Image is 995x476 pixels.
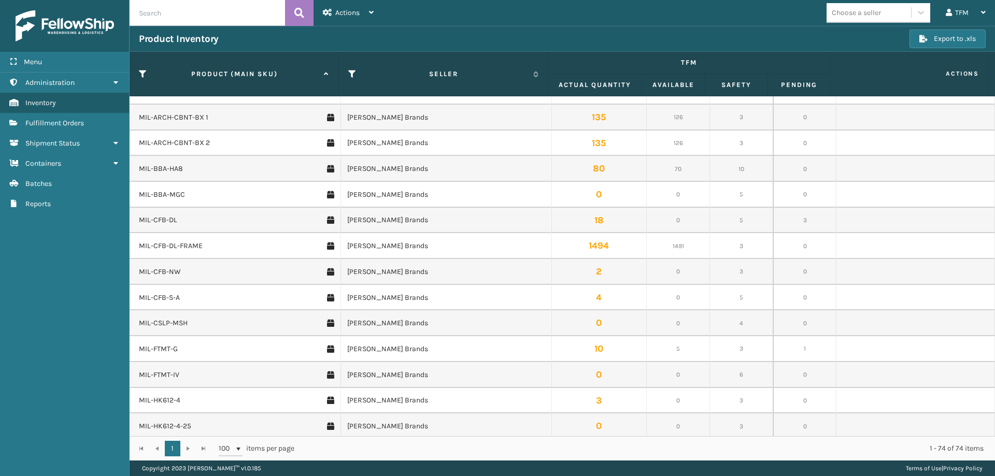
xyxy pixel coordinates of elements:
td: 0 [773,285,836,311]
a: MIL-BBA-HA8 [139,164,183,174]
td: [PERSON_NAME] Brands [340,362,551,388]
span: Actions [335,8,360,17]
h3: Product Inventory [139,33,219,45]
td: 0 [647,413,710,439]
span: Shipment Status [25,139,80,148]
td: 0 [552,413,647,439]
td: [PERSON_NAME] Brands [340,131,551,156]
td: 0 [552,310,647,336]
td: [PERSON_NAME] Brands [340,156,551,182]
a: MIL-FTMT-G [139,344,178,354]
a: 1 [165,441,180,456]
td: [PERSON_NAME] Brands [340,233,551,259]
span: Actions [834,65,985,82]
span: Inventory [25,98,56,107]
td: 126 [647,105,710,131]
p: Copyright 2023 [PERSON_NAME]™ v 1.0.185 [142,460,261,476]
td: 3 [710,105,773,131]
td: 3 [710,131,773,156]
td: 0 [647,285,710,311]
td: 5 [710,182,773,208]
td: 70 [647,156,710,182]
span: items per page [219,441,294,456]
label: Product (MAIN SKU) [150,69,319,79]
div: 1 - 74 of 74 items [309,443,984,454]
label: Available [651,80,695,90]
td: [PERSON_NAME] Brands [340,310,551,336]
td: 1494 [552,233,647,259]
td: 0 [773,182,836,208]
td: 0 [773,131,836,156]
td: 18 [552,208,647,234]
td: 5 [647,336,710,362]
label: Seller [360,69,528,79]
td: 0 [773,362,836,388]
a: Privacy Policy [943,465,983,472]
td: 5 [710,208,773,234]
td: 0 [773,105,836,131]
td: 1 [773,336,836,362]
a: MIL-CFB-S-A [139,293,180,303]
td: 3 [552,388,647,414]
td: 3 [710,413,773,439]
a: MIL-HK612-4 [139,395,180,406]
td: [PERSON_NAME] Brands [340,388,551,414]
td: 10 [710,156,773,182]
td: 0 [773,388,836,414]
td: [PERSON_NAME] Brands [340,285,551,311]
div: Choose a seller [832,7,881,18]
td: 6 [710,362,773,388]
td: [PERSON_NAME] Brands [340,105,551,131]
td: 0 [647,388,710,414]
td: 0 [773,259,836,285]
span: Fulfillment Orders [25,119,84,127]
td: 0 [773,156,836,182]
td: 3 [710,336,773,362]
a: MIL-CFB-DL [139,215,177,225]
button: Export to .xls [909,30,986,48]
a: MIL-CFB-NW [139,267,181,277]
td: 10 [552,336,647,362]
td: 0 [647,208,710,234]
td: 126 [647,131,710,156]
a: MIL-HK612-4-25 [139,421,191,431]
td: 3 [710,388,773,414]
td: 3 [710,233,773,259]
td: 2 [552,259,647,285]
td: 4 [710,310,773,336]
td: 0 [552,362,647,388]
label: Safety [715,80,758,90]
td: [PERSON_NAME] Brands [340,413,551,439]
td: 3 [710,259,773,285]
td: [PERSON_NAME] Brands [340,208,551,234]
label: Actual Quantity [558,80,633,90]
td: 5 [710,285,773,311]
td: 0 [647,362,710,388]
span: Administration [25,78,75,87]
td: 0 [773,413,836,439]
td: 0 [773,233,836,259]
td: 3 [773,208,836,234]
td: 135 [552,131,647,156]
a: MIL-CFB-DL-FRAME [139,241,203,251]
span: Containers [25,159,61,168]
a: MIL-BBA-MGC [139,190,185,200]
img: logo [16,10,114,41]
td: 0 [647,259,710,285]
td: [PERSON_NAME] Brands [340,182,551,208]
td: 0 [773,310,836,336]
label: TFM [558,58,821,67]
td: 135 [552,105,647,131]
label: Pending [777,80,821,90]
td: 0 [647,310,710,336]
td: [PERSON_NAME] Brands [340,336,551,362]
td: 80 [552,156,647,182]
a: Terms of Use [906,465,942,472]
span: Reports [25,199,51,208]
span: Menu [24,57,42,66]
a: MIL-ARCH-CBNT-BX 2 [139,138,210,148]
td: 1491 [647,233,710,259]
td: [PERSON_NAME] Brands [340,259,551,285]
div: | [906,460,983,476]
span: Batches [25,179,52,188]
